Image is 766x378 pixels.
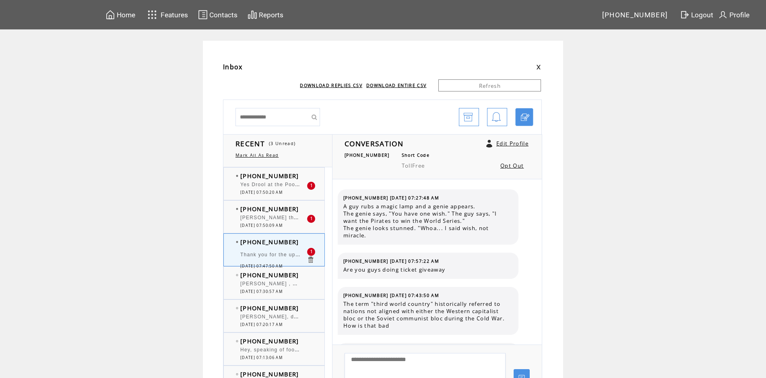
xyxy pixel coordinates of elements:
[240,205,299,213] span: [PHONE_NUMBER]
[117,11,135,19] span: Home
[307,215,315,223] div: 1
[240,180,381,188] span: Yes Drool at the Pool was [DATE]. Pool is empty now
[144,7,190,23] a: Features
[236,373,238,375] img: bulletEmpty.png
[240,345,482,353] span: Hey, speaking of food Have you people heard on when the new wheel restaurant will open?
[679,8,717,21] a: Logout
[463,108,473,127] img: archive.png
[343,300,512,329] span: The term "third world country" historically referred to nations not aligned with either the Weste...
[491,108,501,127] img: bell.png
[240,213,336,221] span: [PERSON_NAME] they did it [DATE]
[240,322,283,327] span: [DATE] 07:20:17 AM
[343,266,512,273] span: Are you guys doing ticket giveaway
[345,152,390,158] span: [PHONE_NUMBER]
[343,293,439,298] span: [PHONE_NUMBER] [DATE] 07:43:50 AM
[240,355,283,360] span: [DATE] 07:13:06 AM
[197,8,239,21] a: Contacts
[269,141,295,146] span: (3 Unread)
[198,10,208,20] img: contacts.svg
[240,190,283,195] span: [DATE] 07:50:20 AM
[240,337,299,345] span: [PHONE_NUMBER]
[236,208,238,210] img: bulletFull.png
[161,11,188,19] span: Features
[223,62,243,71] span: Inbox
[500,162,524,169] a: Opt Out
[307,256,314,264] a: Click to delete these messgaes
[691,11,713,19] span: Logout
[402,162,425,169] span: TollFree
[240,279,396,287] span: [PERSON_NAME] , were you sweet on [PERSON_NAME] ?
[236,175,238,177] img: bulletFull.png
[236,274,238,276] img: bulletEmpty.png
[307,182,315,190] div: 1
[729,11,749,19] span: Profile
[240,223,283,228] span: [DATE] 07:50:09 AM
[680,10,690,20] img: exit.svg
[240,238,299,246] span: [PHONE_NUMBER]
[104,8,136,21] a: Home
[240,289,283,294] span: [DATE] 07:30:57 AM
[248,10,257,20] img: chart.svg
[717,8,751,21] a: Profile
[240,304,299,312] span: [PHONE_NUMBER]
[235,152,279,158] a: Mark All As Read
[486,140,492,147] a: Click to edit user profile
[240,264,283,269] span: [DATE] 07:47:50 AM
[343,195,439,201] span: [PHONE_NUMBER] [DATE] 07:27:48 AM
[308,108,320,126] input: Submit
[496,140,529,147] a: Edit Profile
[718,10,728,20] img: profile.svg
[105,10,115,20] img: home.svg
[246,8,285,21] a: Reports
[438,79,541,91] a: Refresh
[366,83,426,88] a: DOWNLOAD ENTIRE CSV
[209,11,237,19] span: Contacts
[259,11,283,19] span: Reports
[515,108,533,126] a: Click to start a chat with mobile number by SMS
[240,271,299,279] span: [PHONE_NUMBER]
[240,370,299,378] span: [PHONE_NUMBER]
[145,8,159,21] img: features.svg
[240,250,460,258] span: Thank you for the update on the hospital I work a lot of mornings and didn't hear it
[300,83,362,88] a: DOWNLOAD REPLIES CSV
[236,307,238,309] img: bulletEmpty.png
[343,203,512,239] span: A guy rubs a magic lamp and a genie appears. The genie says, "You have one wish." The guy says, "...
[602,11,668,19] span: [PHONE_NUMBER]
[307,248,315,256] div: 1
[402,152,429,158] span: Short Code
[240,312,657,320] span: [PERSON_NAME], do you have any idea at all when the bridge will be closed on [US_STATE][GEOGRAPHI...
[240,172,299,180] span: [PHONE_NUMBER]
[343,258,439,264] span: [PHONE_NUMBER] [DATE] 07:57:22 AM
[345,139,403,148] span: CONVERSATION
[235,139,265,148] span: RECENT
[236,340,238,342] img: bulletEmpty.png
[236,241,238,243] img: bulletFull.png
